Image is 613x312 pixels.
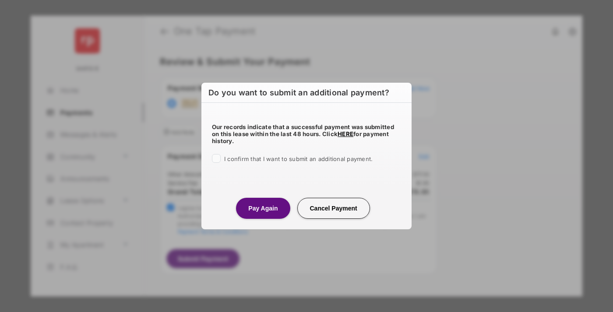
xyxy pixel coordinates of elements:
span: I confirm that I want to submit an additional payment. [224,155,373,162]
h6: Do you want to submit an additional payment? [201,83,412,103]
button: Cancel Payment [297,198,370,219]
button: Pay Again [236,198,290,219]
h5: Our records indicate that a successful payment was submitted on this lease within the last 48 hou... [212,123,401,144]
a: HERE [338,130,353,137]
